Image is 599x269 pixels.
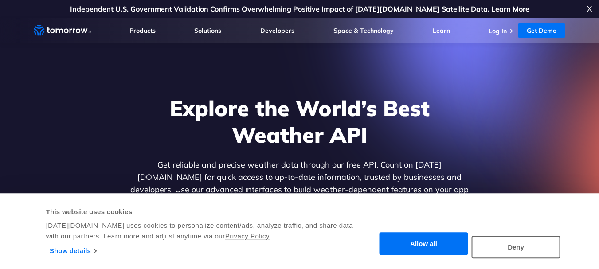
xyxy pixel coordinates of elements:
[129,27,156,35] a: Products
[380,233,468,255] button: Allow all
[70,4,529,13] a: Independent U.S. Government Validation Confirms Overwhelming Positive Impact of [DATE][DOMAIN_NAM...
[433,27,450,35] a: Learn
[50,244,96,257] a: Show details
[46,207,364,217] div: This website uses cookies
[34,24,91,37] a: Home link
[225,232,270,240] a: Privacy Policy
[129,159,471,208] p: Get reliable and precise weather data through our free API. Count on [DATE][DOMAIN_NAME] for quic...
[46,220,364,242] div: [DATE][DOMAIN_NAME] uses cookies to personalize content/ads, analyze traffic, and share data with...
[518,23,565,38] a: Get Demo
[489,27,507,35] a: Log In
[333,27,394,35] a: Space & Technology
[260,27,294,35] a: Developers
[472,236,560,258] button: Deny
[129,95,471,148] h1: Explore the World’s Best Weather API
[194,27,221,35] a: Solutions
